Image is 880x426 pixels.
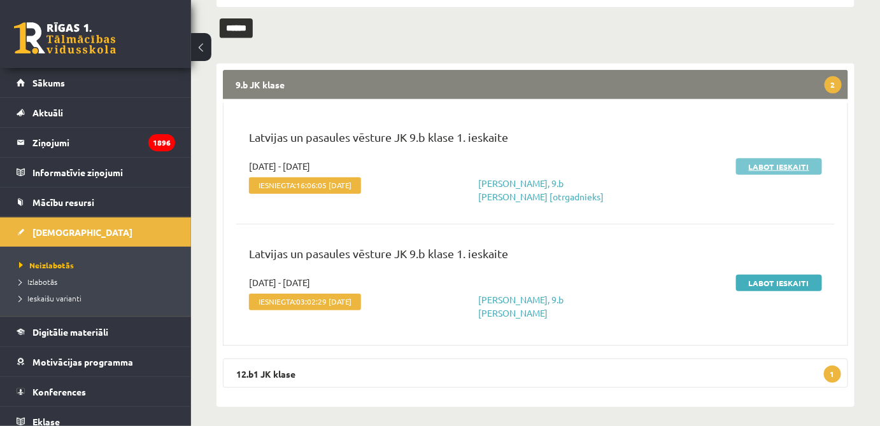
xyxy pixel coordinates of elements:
a: Sākums [17,68,175,97]
span: Ieskaišu varianti [19,293,82,303]
a: [DEMOGRAPHIC_DATA] [17,217,175,247]
span: Aktuāli [32,107,63,118]
a: Mācību resursi [17,188,175,217]
a: Ziņojumi1896 [17,128,175,157]
a: Labot ieskaiti [736,158,822,175]
a: Konferences [17,377,175,406]
span: 03:02:29 [DATE] [296,297,351,306]
legend: 9.b JK klase [223,70,848,99]
legend: Informatīvie ziņojumi [32,158,175,187]
a: Ieskaišu varianti [19,292,178,304]
span: 1 [824,366,841,383]
legend: Ziņojumi [32,128,175,157]
i: 1896 [148,134,175,151]
span: Digitālie materiāli [32,326,108,338]
a: Neizlabotās [19,259,178,271]
a: [PERSON_NAME], 9.b [PERSON_NAME] [478,294,564,319]
a: Aktuāli [17,98,175,127]
a: Izlabotās [19,276,178,287]
span: 16:06:05 [DATE] [296,181,351,189]
legend: 12.b1 JK klase [223,359,848,388]
span: Motivācijas programma [32,356,133,368]
span: [DATE] - [DATE] [249,276,310,289]
span: Konferences [32,386,86,397]
a: Digitālie materiāli [17,317,175,347]
a: Informatīvie ziņojumi [17,158,175,187]
a: Rīgas 1. Tālmācības vidusskola [14,22,116,54]
span: [DEMOGRAPHIC_DATA] [32,226,132,238]
span: Mācību resursi [32,196,94,208]
span: Neizlabotās [19,260,74,270]
a: Motivācijas programma [17,347,175,376]
span: Izlabotās [19,277,57,287]
span: Sākums [32,77,65,88]
span: Iesniegta: [249,177,361,194]
a: Labot ieskaiti [736,275,822,291]
span: [DATE] - [DATE] [249,160,310,173]
span: Iesniegta: [249,294,361,310]
a: [PERSON_NAME], 9.b [PERSON_NAME] [otrgadnieks] [478,177,604,202]
span: 2 [825,76,842,93]
p: Latvijas un pasaules vēsture JK 9.b klase 1. ieskaite [249,128,822,152]
p: Latvijas un pasaules vēsture JK 9.b klase 1. ieskaite [249,245,822,268]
